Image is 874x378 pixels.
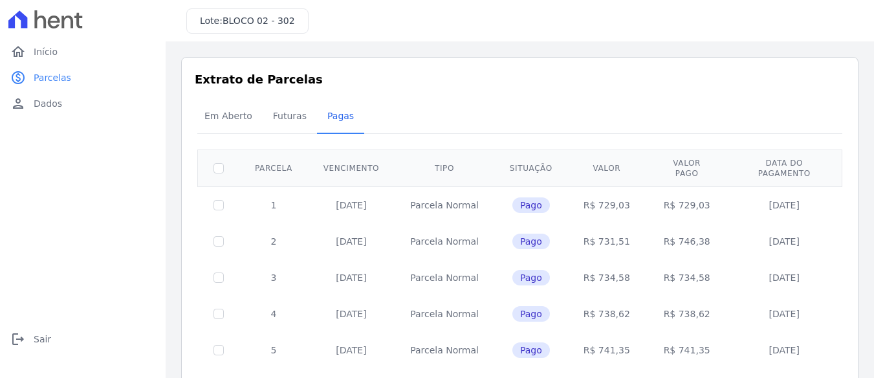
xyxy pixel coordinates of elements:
[728,332,840,368] td: [DATE]
[213,309,224,319] input: Só é possível selecionar pagamentos em aberto
[195,71,845,88] h3: Extrato de Parcelas
[728,150,840,186] th: Data do pagamento
[646,332,728,368] td: R$ 741,35
[395,186,494,223] td: Parcela Normal
[512,197,550,213] span: Pago
[512,342,550,358] span: Pago
[308,223,395,260] td: [DATE]
[239,296,308,332] td: 4
[10,44,26,60] i: home
[5,91,160,117] a: personDados
[646,150,728,186] th: Valor pago
[728,223,840,260] td: [DATE]
[200,14,295,28] h3: Lote:
[5,326,160,352] a: logoutSair
[239,223,308,260] td: 2
[10,70,26,85] i: paid
[308,150,395,186] th: Vencimento
[568,186,646,223] td: R$ 729,03
[512,306,550,322] span: Pago
[395,332,494,368] td: Parcela Normal
[568,296,646,332] td: R$ 738,62
[239,332,308,368] td: 5
[568,150,646,186] th: Valor
[265,103,314,129] span: Futuras
[213,272,224,283] input: Só é possível selecionar pagamentos em aberto
[194,100,263,134] a: Em Aberto
[512,234,550,249] span: Pago
[494,150,568,186] th: Situação
[568,223,646,260] td: R$ 731,51
[223,16,295,26] span: BLOCO 02 - 302
[213,200,224,210] input: Só é possível selecionar pagamentos em aberto
[5,65,160,91] a: paidParcelas
[395,260,494,296] td: Parcela Normal
[646,186,728,223] td: R$ 729,03
[197,103,260,129] span: Em Aberto
[568,260,646,296] td: R$ 734,58
[239,260,308,296] td: 3
[263,100,317,134] a: Futuras
[10,331,26,347] i: logout
[728,260,840,296] td: [DATE]
[308,186,395,223] td: [DATE]
[646,296,728,332] td: R$ 738,62
[317,100,364,134] a: Pagas
[34,45,58,58] span: Início
[308,296,395,332] td: [DATE]
[395,150,494,186] th: Tipo
[646,223,728,260] td: R$ 746,38
[320,103,362,129] span: Pagas
[34,71,71,84] span: Parcelas
[5,39,160,65] a: homeInício
[568,332,646,368] td: R$ 741,35
[728,186,840,223] td: [DATE]
[308,260,395,296] td: [DATE]
[308,332,395,368] td: [DATE]
[512,270,550,285] span: Pago
[34,333,51,346] span: Sair
[646,260,728,296] td: R$ 734,58
[395,223,494,260] td: Parcela Normal
[728,296,840,332] td: [DATE]
[395,296,494,332] td: Parcela Normal
[10,96,26,111] i: person
[239,150,308,186] th: Parcela
[34,97,62,110] span: Dados
[239,186,308,223] td: 1
[213,345,224,355] input: Só é possível selecionar pagamentos em aberto
[213,236,224,247] input: Só é possível selecionar pagamentos em aberto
